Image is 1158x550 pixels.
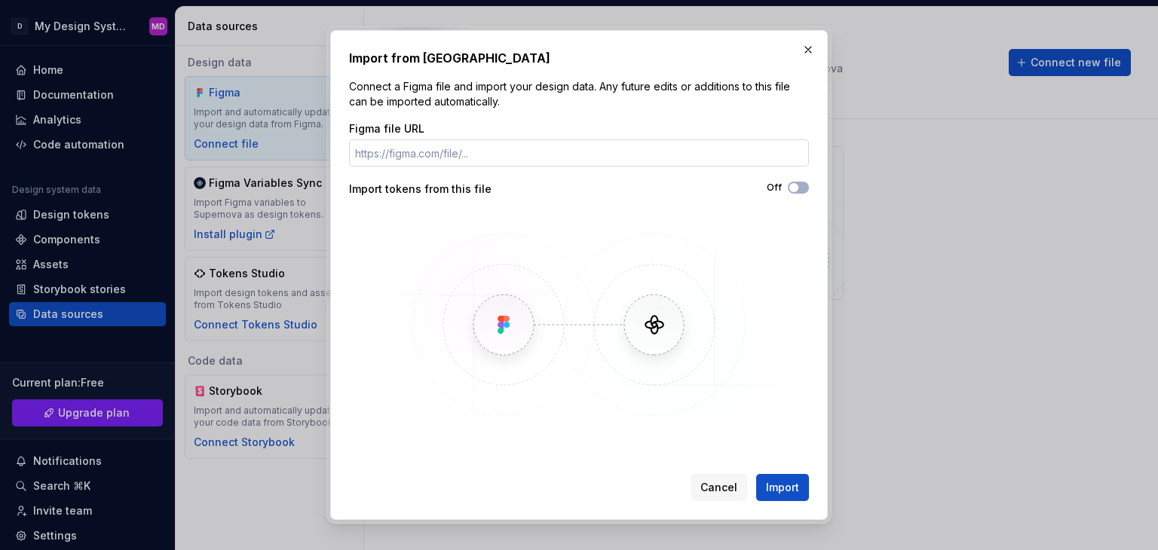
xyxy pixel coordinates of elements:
span: Import [766,480,799,495]
button: Cancel [691,474,747,501]
label: Off [767,182,782,194]
button: Import [756,474,809,501]
label: Figma file URL [349,121,424,136]
h2: Import from [GEOGRAPHIC_DATA] [349,49,809,67]
div: Import tokens from this file [349,182,579,197]
p: Connect a Figma file and import your design data. Any future edits or additions to this file can ... [349,79,809,109]
span: Cancel [700,480,737,495]
input: https://figma.com/file/... [349,139,809,167]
